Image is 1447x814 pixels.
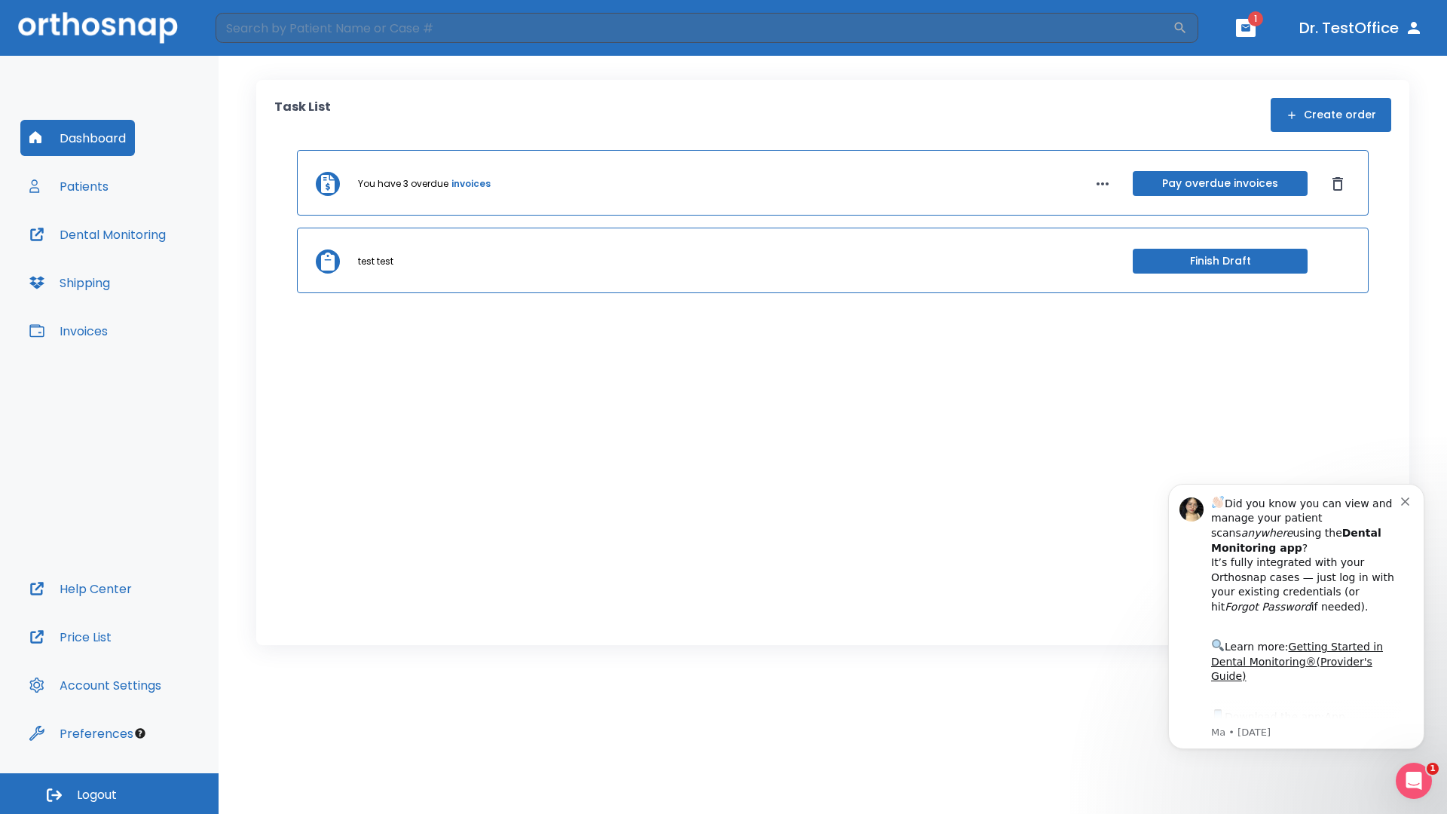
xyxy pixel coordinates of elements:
[20,715,142,751] button: Preferences
[1133,249,1308,274] button: Finish Draft
[216,13,1173,43] input: Search by Patient Name or Case #
[255,32,268,44] button: Dismiss notification
[66,249,200,277] a: App Store
[1396,763,1432,799] iframe: Intercom live chat
[20,667,170,703] button: Account Settings
[1293,14,1429,41] button: Dr. TestOffice
[1133,171,1308,196] button: Pay overdue invoices
[66,265,255,278] p: Message from Ma, sent 3w ago
[20,313,117,349] button: Invoices
[18,12,178,43] img: Orthosnap
[358,177,448,191] p: You have 3 overdue
[358,255,393,268] p: test test
[66,246,255,323] div: Download the app: | ​ Let us know if you need help getting started!
[133,727,147,740] div: Tooltip anchor
[1146,461,1447,773] iframe: Intercom notifications message
[20,619,121,655] button: Price List
[77,787,117,803] span: Logout
[1326,172,1350,196] button: Dismiss
[20,265,119,301] button: Shipping
[20,120,135,156] button: Dashboard
[20,168,118,204] button: Patients
[20,216,175,252] button: Dental Monitoring
[1427,763,1439,775] span: 1
[274,98,331,132] p: Task List
[451,177,491,191] a: invoices
[20,571,141,607] button: Help Center
[1271,98,1391,132] button: Create order
[1248,11,1263,26] span: 1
